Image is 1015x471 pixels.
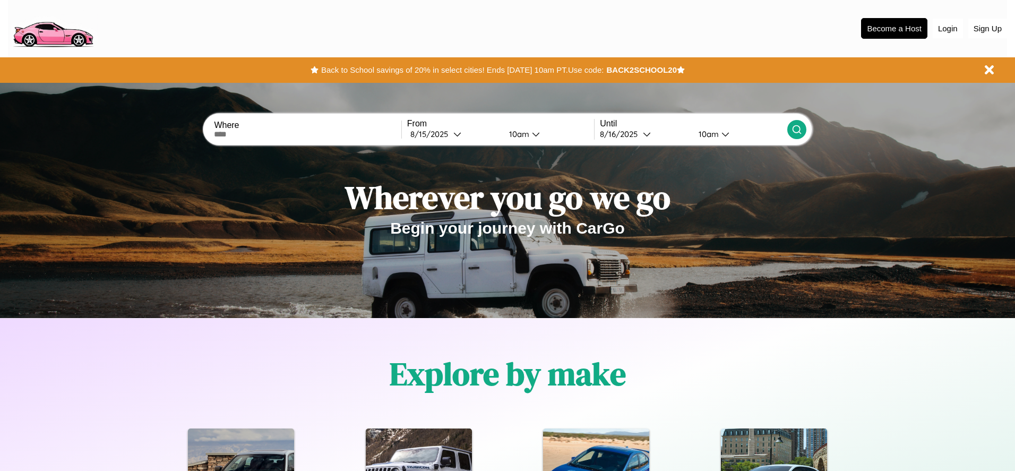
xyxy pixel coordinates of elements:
div: 8 / 16 / 2025 [600,129,643,139]
button: 8/15/2025 [407,129,501,140]
label: Where [214,121,401,130]
label: From [407,119,594,129]
button: Become a Host [861,18,927,39]
label: Until [600,119,787,129]
button: Login [933,19,963,38]
button: Back to School savings of 20% in select cities! Ends [DATE] 10am PT.Use code: [319,63,606,78]
button: 10am [501,129,594,140]
button: Sign Up [968,19,1007,38]
b: BACK2SCHOOL20 [606,65,677,74]
div: 10am [504,129,532,139]
button: 10am [690,129,787,140]
div: 8 / 15 / 2025 [410,129,453,139]
h1: Explore by make [390,352,626,396]
img: logo [8,5,98,50]
div: 10am [693,129,721,139]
